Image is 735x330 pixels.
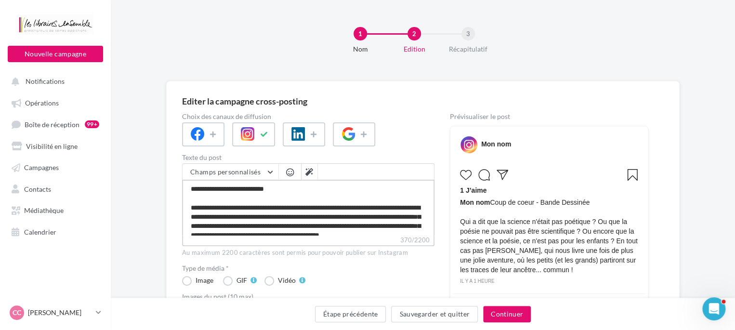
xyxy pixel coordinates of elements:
[24,185,51,193] span: Contacts
[182,113,434,120] label: Choix des canaux de diffusion
[6,201,105,218] a: Médiathèque
[8,46,103,62] button: Nouvelle campagne
[407,27,421,40] div: 2
[6,223,105,240] a: Calendrier
[182,235,434,246] label: 370/2200
[460,198,638,275] span: Coup de coeur - Bande Dessinée Qui a dit que la science n'était pas poétique ? Ou que la poésie n...
[6,180,105,197] a: Contacts
[26,77,65,85] span: Notifications
[190,168,261,176] span: Champs personnalisés
[28,308,92,317] p: [PERSON_NAME]
[354,27,367,40] div: 1
[8,304,103,322] a: CC [PERSON_NAME]
[450,113,648,120] div: Prévisualiser le post
[329,44,391,54] div: Nom
[702,297,725,320] iframe: Intercom live chat
[481,139,511,149] div: Mon nom
[437,44,499,54] div: Récapitulatif
[315,306,386,322] button: Étape précédente
[196,277,213,284] div: Image
[6,137,105,154] a: Visibilité en ligne
[6,158,105,175] a: Campagnes
[236,277,247,284] div: GIF
[182,154,434,161] label: Texte du post
[182,265,434,272] label: Type de média *
[13,308,21,317] span: CC
[460,185,638,198] div: 1 J’aime
[383,44,445,54] div: Edition
[391,306,478,322] button: Sauvegarder et quitter
[460,169,472,181] svg: J’aime
[460,277,638,286] div: il y a 1 heure
[478,169,490,181] svg: Commenter
[460,198,490,206] span: Mon nom
[278,277,296,284] div: Vidéo
[6,115,105,133] a: Boîte de réception99+
[497,169,508,181] svg: Partager la publication
[24,206,64,214] span: Médiathèque
[182,97,307,106] div: Editer la campagne cross-posting
[85,120,99,128] div: 99+
[461,27,475,40] div: 3
[483,306,531,322] button: Continuer
[26,142,78,150] span: Visibilité en ligne
[182,249,434,257] div: Au maximum 2200 caractères sont permis pour pouvoir publier sur Instagram
[25,120,79,128] span: Boîte de réception
[6,93,105,111] a: Opérations
[182,293,434,300] div: Images du post (10 max)
[25,99,59,107] span: Opérations
[6,72,101,90] button: Notifications
[24,227,56,236] span: Calendrier
[183,164,278,180] button: Champs personnalisés
[24,163,59,172] span: Campagnes
[627,169,638,181] svg: Enregistrer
